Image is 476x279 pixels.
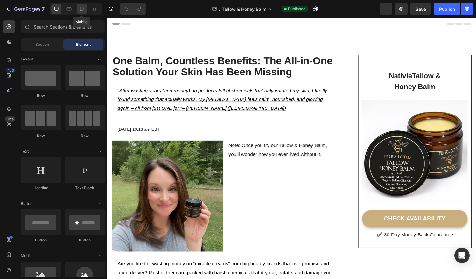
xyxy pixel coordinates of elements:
span: Tallow & Honey Balm [222,6,266,12]
strong: Tallow & Honey Balm [297,56,345,75]
span: Toggle open [94,251,105,261]
div: CHECK AVAILABILITY [286,204,350,212]
p: Are you tired of wasting money on “miracle creams” from big beauty brands that overpromise and un... [10,250,234,278]
div: Button [21,237,61,243]
span: Toggle open [94,199,105,209]
div: Publish [439,6,455,12]
span: Layout [21,56,33,62]
span: Element [76,42,91,47]
div: Text Block [65,185,105,191]
p: Note: Once you try our Tallow & Honey Balm, you’ll wonder how you ever lived without it. [125,128,239,146]
h2: Nativie [290,54,346,77]
div: Row [65,133,105,139]
span: Toggle open [94,146,105,157]
span: / [219,6,220,12]
img: Alt Image [264,85,373,194]
span: Button [21,201,32,206]
button: 7 [3,3,47,15]
button: Publish [434,3,460,15]
div: Undo/Redo [120,3,146,15]
div: Beta [5,116,15,122]
div: Row [65,93,105,99]
span: Save [416,6,426,12]
span: Media [21,253,32,259]
input: Search Sections & Elements [21,20,105,33]
div: Button [65,237,105,243]
span: Toggle open [94,54,105,64]
div: Heading [21,185,61,191]
p: ✔️ 30-Day Money-Back Guarantee [264,220,372,230]
div: 450 [6,68,15,73]
span: Published [288,6,305,12]
iframe: Design area [107,18,476,279]
div: Open Intercom Messenger [454,248,470,263]
button: Save [410,3,431,15]
span: Section [35,42,49,47]
div: Row [21,133,61,139]
div: Row [21,93,61,99]
p: 7 [42,5,45,13]
a: CHECK AVAILABILITY [264,199,373,217]
span: Text [21,149,29,154]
